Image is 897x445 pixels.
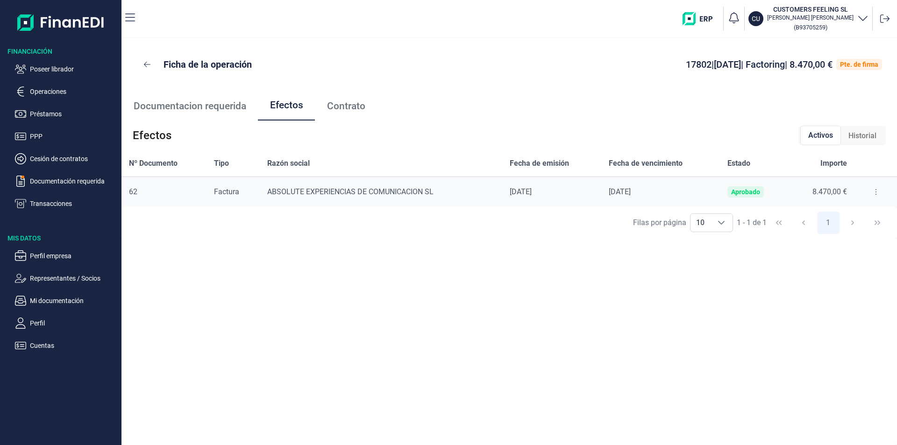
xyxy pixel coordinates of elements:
span: Razón social [267,158,310,169]
button: Next Page [841,212,864,234]
p: Mi documentación [30,295,118,306]
div: ABSOLUTE EXPERIENCIAS DE COMUNICACION SL [267,187,494,197]
span: Efectos [133,128,171,143]
button: Cesión de contratos [15,153,118,164]
img: erp [683,12,719,25]
button: Previous Page [792,212,815,234]
div: Historial [841,127,884,145]
button: Operaciones [15,86,118,97]
button: PPP [15,131,118,142]
button: Poseer librador [15,64,118,75]
a: Contrato [315,91,377,121]
button: Perfil [15,318,118,329]
div: Aprobado [731,188,760,196]
span: Tipo [214,158,229,169]
span: 62 [129,187,137,196]
span: Contrato [327,101,365,111]
span: Importe [820,158,847,169]
p: Cesión de contratos [30,153,118,164]
span: 1 - 1 de 1 [737,219,767,226]
button: Perfil empresa [15,250,118,261]
p: Documentación requerida [30,176,118,187]
p: Préstamos [30,108,118,120]
button: Page 1 [817,212,840,234]
p: Operaciones [30,86,118,97]
span: 10 [691,214,710,232]
small: Copiar cif [794,24,827,31]
button: CUCUSTOMERS FEELING SL[PERSON_NAME] [PERSON_NAME](B93705259) [748,5,869,33]
div: Pte. de firma [840,61,878,68]
div: [DATE] [510,187,594,197]
h3: CUSTOMERS FEELING SL [767,5,854,14]
p: Perfil [30,318,118,329]
p: Cuentas [30,340,118,351]
span: Documentacion requerida [134,101,246,111]
p: Perfil empresa [30,250,118,261]
span: Historial [848,130,876,141]
p: [PERSON_NAME] [PERSON_NAME] [767,14,854,21]
button: Documentación requerida [15,176,118,187]
button: Representantes / Socios [15,273,118,284]
div: Activos [800,126,841,145]
button: Mi documentación [15,295,118,306]
p: CU [752,14,760,23]
span: Factura [214,187,239,196]
button: Transacciones [15,198,118,209]
div: 8.470,00 € [796,187,847,197]
button: Préstamos [15,108,118,120]
button: Last Page [866,212,889,234]
p: Transacciones [30,198,118,209]
span: Efectos [270,100,303,110]
span: Fecha de emisión [510,158,569,169]
button: Cuentas [15,340,118,351]
span: Activos [808,130,833,141]
a: Documentacion requerida [121,91,258,121]
span: Fecha de vencimiento [609,158,683,169]
span: Nº Documento [129,158,178,169]
p: Ficha de la operación [164,58,252,71]
span: Estado [727,158,750,169]
div: [DATE] [609,187,712,197]
div: Filas por página [633,217,686,228]
p: Poseer librador [30,64,118,75]
a: Efectos [258,91,315,121]
span: 17802 | [DATE] | Factoring | 8.470,00 € [686,59,833,70]
p: Representantes / Socios [30,273,118,284]
button: First Page [768,212,790,234]
div: Choose [710,214,733,232]
p: PPP [30,131,118,142]
img: Logo de aplicación [17,7,105,37]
